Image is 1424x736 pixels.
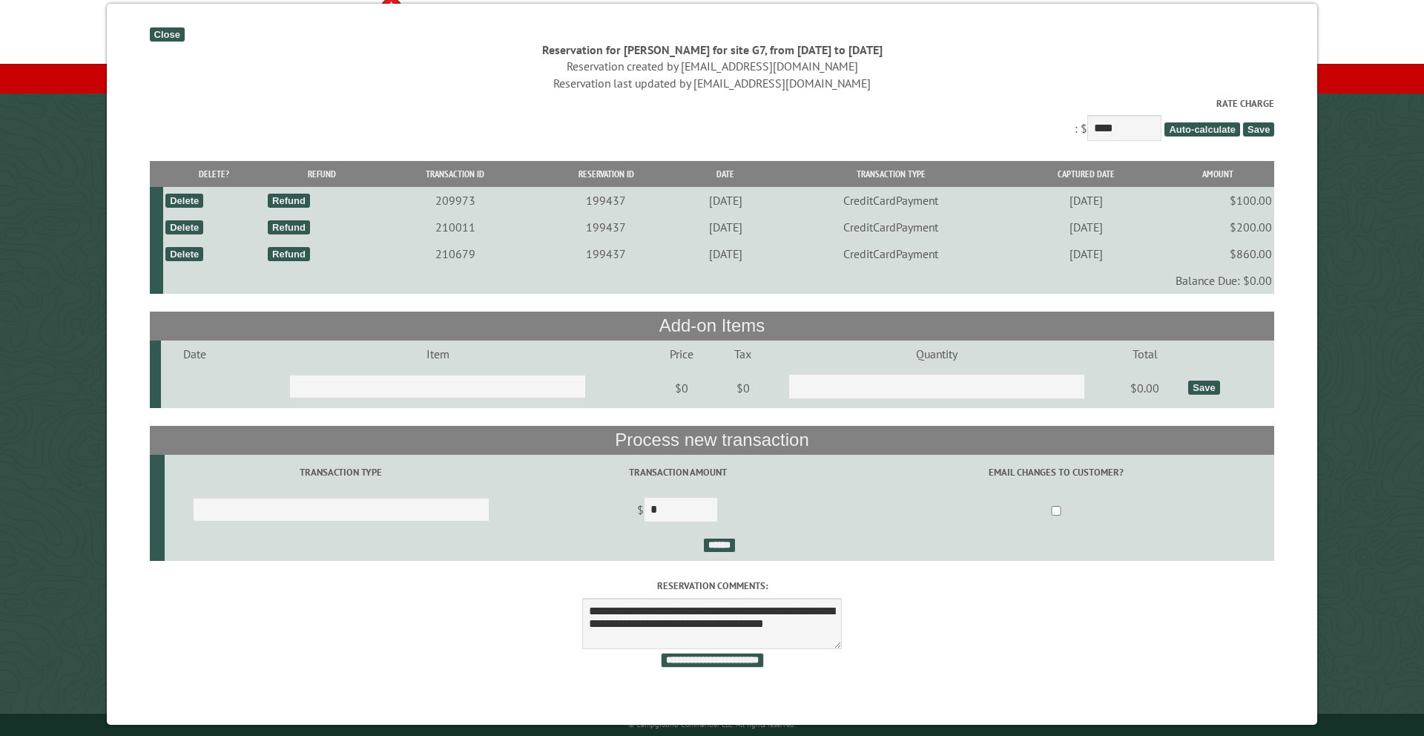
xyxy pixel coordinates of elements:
td: [DATE] [679,240,771,267]
td: 199437 [533,240,680,267]
th: Reservation ID [533,161,680,187]
th: Date [679,161,771,187]
td: $100.00 [1161,187,1274,214]
td: $200.00 [1161,214,1274,240]
th: Add-on Items [150,312,1275,340]
span: Auto-calculate [1164,122,1240,137]
td: Total [1104,341,1186,367]
td: [DATE] [1011,240,1161,267]
div: Close [150,27,185,42]
td: 210679 [378,240,533,267]
div: Refund [268,220,310,234]
td: CreditCardPayment [771,240,1011,267]
td: Date [161,341,228,367]
td: [DATE] [679,214,771,240]
td: $860.00 [1161,240,1274,267]
td: CreditCardPayment [771,187,1011,214]
th: Process new transaction [150,426,1275,454]
td: Quantity [769,341,1104,367]
th: Amount [1161,161,1274,187]
div: : $ [150,96,1275,145]
td: [DATE] [1011,214,1161,240]
small: © Campground Commander LLC. All rights reserved. [628,720,796,729]
td: $0.00 [1104,367,1186,409]
th: Transaction Type [771,161,1011,187]
label: Transaction Amount [520,465,836,479]
td: $ [518,490,838,532]
td: [DATE] [1011,187,1161,214]
th: Refund [266,161,378,187]
div: Save [1188,381,1219,395]
div: Delete [165,194,203,208]
td: 199437 [533,187,680,214]
td: CreditCardPayment [771,214,1011,240]
div: Reservation for [PERSON_NAME] for site G7, from [DATE] to [DATE] [150,42,1275,58]
th: Delete? [163,161,266,187]
label: Rate Charge [150,96,1275,111]
label: Transaction Type [167,465,515,479]
div: Delete [165,247,203,261]
td: $0 [647,367,716,409]
th: Transaction ID [378,161,533,187]
td: Price [647,341,716,367]
label: Email changes to customer? [840,465,1272,479]
span: Save [1243,122,1274,137]
div: Refund [268,247,310,261]
div: Reservation created by [EMAIL_ADDRESS][DOMAIN_NAME] [150,58,1275,74]
div: Delete [165,220,203,234]
td: [DATE] [679,187,771,214]
td: $0 [716,367,770,409]
div: Reservation last updated by [EMAIL_ADDRESS][DOMAIN_NAME] [150,75,1275,91]
td: 210011 [378,214,533,240]
div: Refund [268,194,310,208]
td: 199437 [533,214,680,240]
td: Tax [716,341,770,367]
td: 209973 [378,187,533,214]
label: Reservation comments: [150,579,1275,593]
th: Captured Date [1011,161,1161,187]
td: Balance Due: $0.00 [163,267,1274,294]
td: Item [229,341,647,367]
